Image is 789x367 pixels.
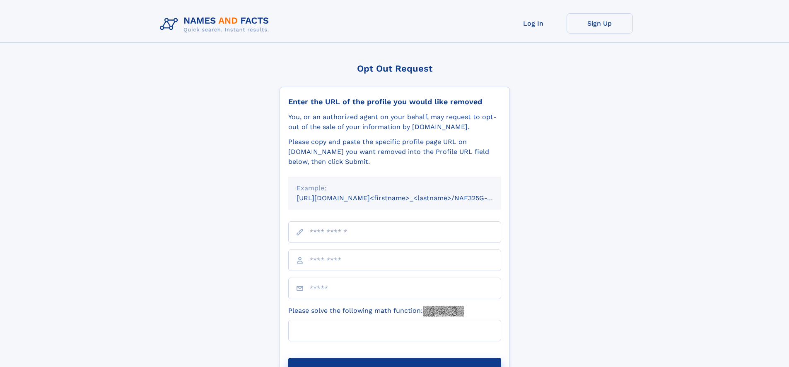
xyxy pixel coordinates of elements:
[500,13,567,34] a: Log In
[157,13,276,36] img: Logo Names and Facts
[288,137,501,167] div: Please copy and paste the specific profile page URL on [DOMAIN_NAME] you want removed into the Pr...
[297,183,493,193] div: Example:
[567,13,633,34] a: Sign Up
[288,97,501,106] div: Enter the URL of the profile you would like removed
[288,112,501,132] div: You, or an authorized agent on your behalf, may request to opt-out of the sale of your informatio...
[280,63,510,74] div: Opt Out Request
[288,306,464,317] label: Please solve the following math function:
[297,194,517,202] small: [URL][DOMAIN_NAME]<firstname>_<lastname>/NAF325G-xxxxxxxx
